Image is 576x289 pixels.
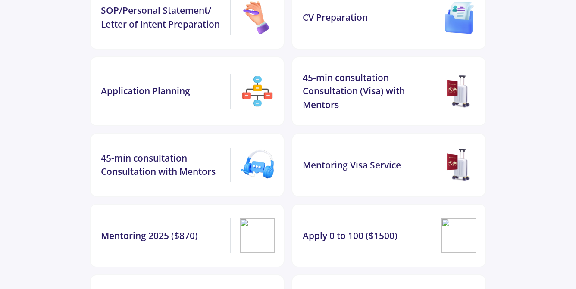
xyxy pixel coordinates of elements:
div: SOP/Personal Statement/ Letter of Intent Preparation [101,4,227,31]
div: 45-min consultation Consultation (Visa) with Mentors [303,71,429,112]
div: 45-min consultation Consultation with Mentors [101,152,227,179]
div: Mentoring Visa Service [303,158,429,172]
div: Application Planning [101,84,227,98]
div: Mentoring 2025 ($870) [101,229,227,243]
div: Apply 0 to 100 ($1500) [303,229,429,243]
div: CV Preparation [303,11,429,25]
